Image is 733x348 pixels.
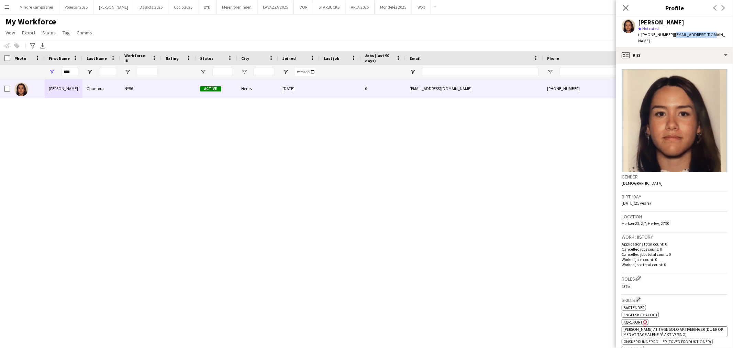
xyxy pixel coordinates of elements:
[61,68,78,76] input: First Name Filter Input
[324,56,339,61] span: Last job
[74,28,95,37] a: Comms
[559,68,627,76] input: Phone Filter Input
[375,0,412,14] button: Mondeléz 2025
[257,0,294,14] button: LAVAZZA 2025
[124,69,131,75] button: Open Filter Menu
[22,30,35,36] span: Export
[49,56,70,61] span: First Name
[642,26,659,31] span: Not rated
[49,69,55,75] button: Open Filter Menu
[241,69,247,75] button: Open Filter Menu
[616,47,733,64] div: Bio
[547,56,559,61] span: Phone
[241,56,249,61] span: City
[216,0,257,14] button: Mejeriforeningen
[59,0,93,14] button: Polestar 2025
[200,69,206,75] button: Open Filter Menu
[543,79,631,98] div: [PHONE_NUMBER]
[412,0,431,14] button: Wolt
[623,312,657,317] span: Engelsk (dialog)
[134,0,168,14] button: Dagrofa 2025
[5,17,56,27] span: My Workforce
[124,53,149,63] span: Workforce ID
[622,241,728,247] p: Applications total count: 0
[638,32,725,43] span: | [EMAIL_ADDRESS][DOMAIN_NAME]
[166,56,179,61] span: Rating
[622,275,728,282] h3: Roles
[622,257,728,262] p: Worked jobs count: 0
[622,262,728,267] p: Worked jobs total count: 0
[623,327,723,337] span: [PERSON_NAME] at tage solo aktiveringer (Du er ok med at tage alene på aktivering)
[93,0,134,14] button: [PERSON_NAME]
[623,319,643,325] span: Kørekort
[410,56,421,61] span: Email
[45,79,82,98] div: [PERSON_NAME]
[622,247,728,252] p: Cancelled jobs count: 0
[623,339,711,344] span: Ønsker runner roller (fx ved produktioner)
[198,0,216,14] button: BYD
[410,69,416,75] button: Open Filter Menu
[3,28,18,37] a: View
[38,42,47,50] app-action-btn: Export XLSX
[60,28,73,37] a: Tag
[14,0,59,14] button: Mindre kampagner
[87,56,107,61] span: Last Name
[200,56,213,61] span: Status
[14,56,26,61] span: Photo
[622,296,728,303] h3: Skills
[77,30,92,36] span: Comms
[638,32,674,37] span: t. [PHONE_NUMBER]
[638,19,684,25] div: [PERSON_NAME]
[63,30,70,36] span: Tag
[120,79,162,98] div: NY56
[622,214,728,220] h3: Location
[622,221,669,226] span: Hørkær 23. 2,7, Herlev, 2730
[422,68,539,76] input: Email Filter Input
[313,0,345,14] button: STARBUCKS
[623,305,644,310] span: Bartender
[622,181,663,186] span: [DEMOGRAPHIC_DATA]
[622,252,728,257] p: Cancelled jobs total count: 0
[99,68,116,76] input: Last Name Filter Input
[622,234,728,240] h3: Work history
[282,56,296,61] span: Joined
[82,79,120,98] div: Ghantous
[40,28,58,37] a: Status
[616,3,733,12] h3: Profile
[137,68,157,76] input: Workforce ID Filter Input
[294,0,313,14] button: L'OR
[622,194,728,200] h3: Birthday
[345,0,375,14] button: ARLA 2025
[168,0,198,14] button: Cocio 2025
[406,79,543,98] div: [EMAIL_ADDRESS][DOMAIN_NAME]
[361,79,406,98] div: 0
[42,30,56,36] span: Status
[237,79,278,98] div: Herlev
[282,69,289,75] button: Open Filter Menu
[278,79,320,98] div: [DATE]
[622,174,728,180] h3: Gender
[365,53,393,63] span: Jobs (last 90 days)
[622,69,728,172] img: Crew avatar or photo
[622,200,651,206] span: [DATE] (25 years)
[14,83,28,96] img: Kasandra Ghantous
[295,68,315,76] input: Joined Filter Input
[19,28,38,37] a: Export
[547,69,553,75] button: Open Filter Menu
[622,283,631,289] span: Crew
[212,68,233,76] input: Status Filter Input
[200,86,221,91] span: Active
[29,42,37,50] app-action-btn: Advanced filters
[254,68,274,76] input: City Filter Input
[87,69,93,75] button: Open Filter Menu
[5,30,15,36] span: View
